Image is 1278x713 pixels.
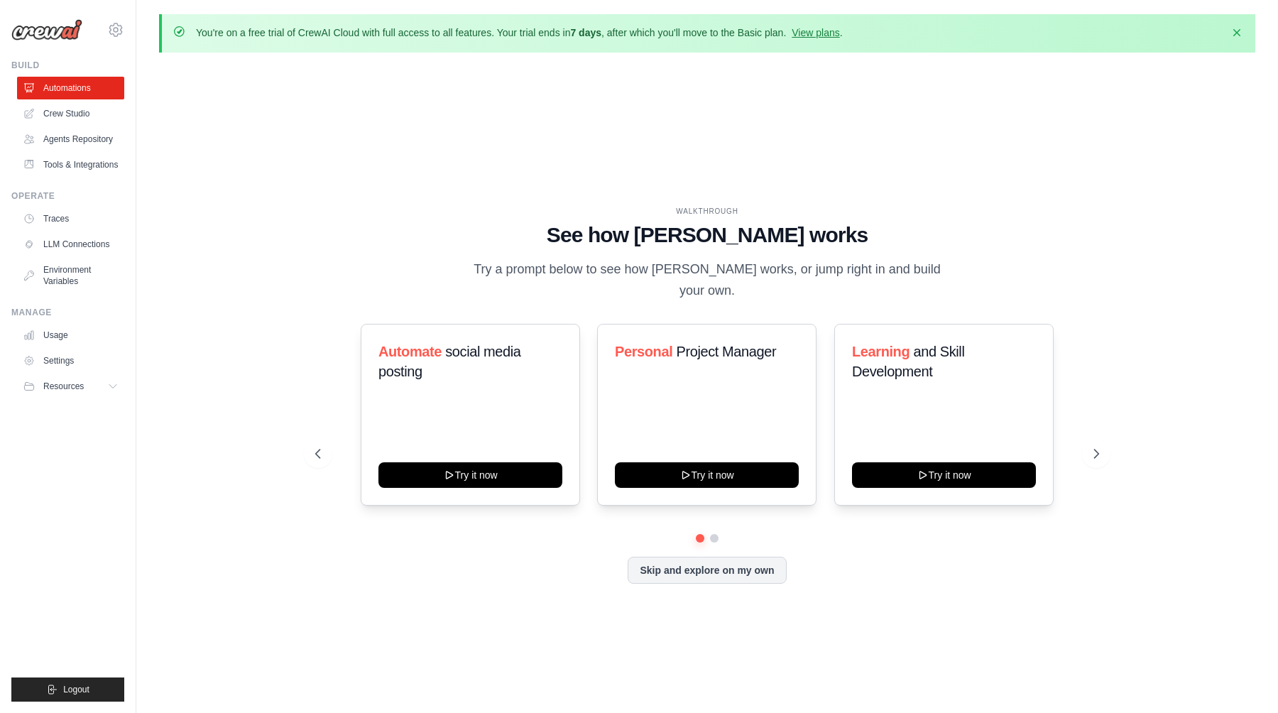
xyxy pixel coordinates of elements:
span: Automate [378,344,442,359]
span: and Skill Development [852,344,964,379]
button: Try it now [852,462,1036,488]
a: Automations [17,77,124,99]
button: Try it now [615,462,799,488]
a: Tools & Integrations [17,153,124,176]
span: Resources [43,381,84,392]
strong: 7 days [570,27,601,38]
span: Personal [615,344,672,359]
div: WALKTHROUGH [315,206,1099,217]
button: Skip and explore on my own [628,557,786,584]
h1: See how [PERSON_NAME] works [315,222,1099,248]
a: Environment Variables [17,258,124,293]
div: Operate [11,190,124,202]
span: Project Manager [677,344,777,359]
button: Try it now [378,462,562,488]
span: Logout [63,684,89,695]
a: Usage [17,324,124,347]
a: Agents Repository [17,128,124,151]
button: Logout [11,677,124,702]
a: Crew Studio [17,102,124,125]
p: You're on a free trial of CrewAI Cloud with full access to all features. Your trial ends in , aft... [196,26,843,40]
img: Logo [11,19,82,40]
div: Build [11,60,124,71]
p: Try a prompt below to see how [PERSON_NAME] works, or jump right in and build your own. [469,259,946,301]
button: Resources [17,375,124,398]
span: Learning [852,344,910,359]
a: Traces [17,207,124,230]
div: Manage [11,307,124,318]
a: LLM Connections [17,233,124,256]
a: Settings [17,349,124,372]
a: View plans [792,27,839,38]
span: social media posting [378,344,521,379]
